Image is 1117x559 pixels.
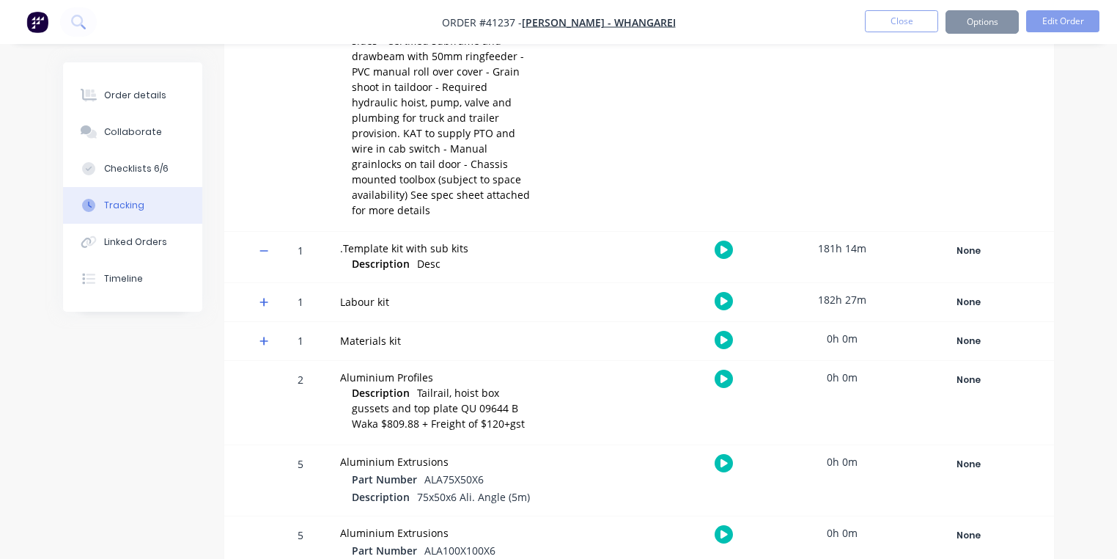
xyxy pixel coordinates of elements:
[865,10,938,32] button: Close
[915,525,1022,546] button: None
[787,283,897,316] div: 182h 27m
[63,260,202,297] button: Timeline
[915,241,1022,261] button: None
[915,331,1022,351] button: None
[787,516,897,549] div: 0h 0m
[915,332,1021,351] div: None
[352,489,410,505] span: Description
[279,324,322,360] div: 1
[340,241,532,256] div: .Template kit with sub kits
[352,256,410,271] span: Description
[352,385,410,401] span: Description
[787,361,897,394] div: 0h 0m
[424,472,484,486] span: ALA75X50X6
[279,363,322,445] div: 2
[352,543,417,558] span: Part Number
[63,187,202,224] button: Tracking
[340,525,532,541] div: Aluminium Extrusions
[915,370,1021,390] div: None
[915,292,1022,313] button: None
[915,293,1021,312] div: None
[104,235,167,249] div: Linked Orders
[63,114,202,150] button: Collaborate
[417,257,440,271] span: Desc
[340,294,532,310] div: Labour kit
[104,89,166,102] div: Order details
[417,490,530,504] span: 75x50x6 Ali. Angle (5m)
[945,10,1019,34] button: Options
[104,272,143,285] div: Timeline
[352,472,417,487] span: Part Number
[352,386,525,431] span: Tailrail, hoist box gussets and top plate QU 09644 B Waka $809.88 + Freight of $120+gst
[915,241,1021,260] div: None
[424,544,495,558] span: ALA100X100X6
[340,333,532,348] div: Materials kit
[915,526,1021,545] div: None
[26,11,48,33] img: Factory
[787,445,897,478] div: 0h 0m
[915,370,1022,390] button: None
[915,455,1021,474] div: None
[279,447,322,516] div: 5
[915,454,1022,475] button: None
[279,285,322,321] div: 1
[340,370,532,385] div: Aluminium Profiles
[63,77,202,114] button: Order details
[787,322,897,355] div: 0h 0m
[787,232,897,265] div: 181h 14m
[522,15,676,29] a: [PERSON_NAME] - Whangarei
[442,15,522,29] span: Order #41237 -
[1026,10,1099,32] button: Edit Order
[340,454,532,470] div: Aluminium Extrusions
[63,150,202,187] button: Checklists 6/6
[104,199,144,212] div: Tracking
[279,234,322,282] div: 1
[104,162,169,175] div: Checklists 6/6
[104,125,162,139] div: Collaborate
[63,224,202,260] button: Linked Orders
